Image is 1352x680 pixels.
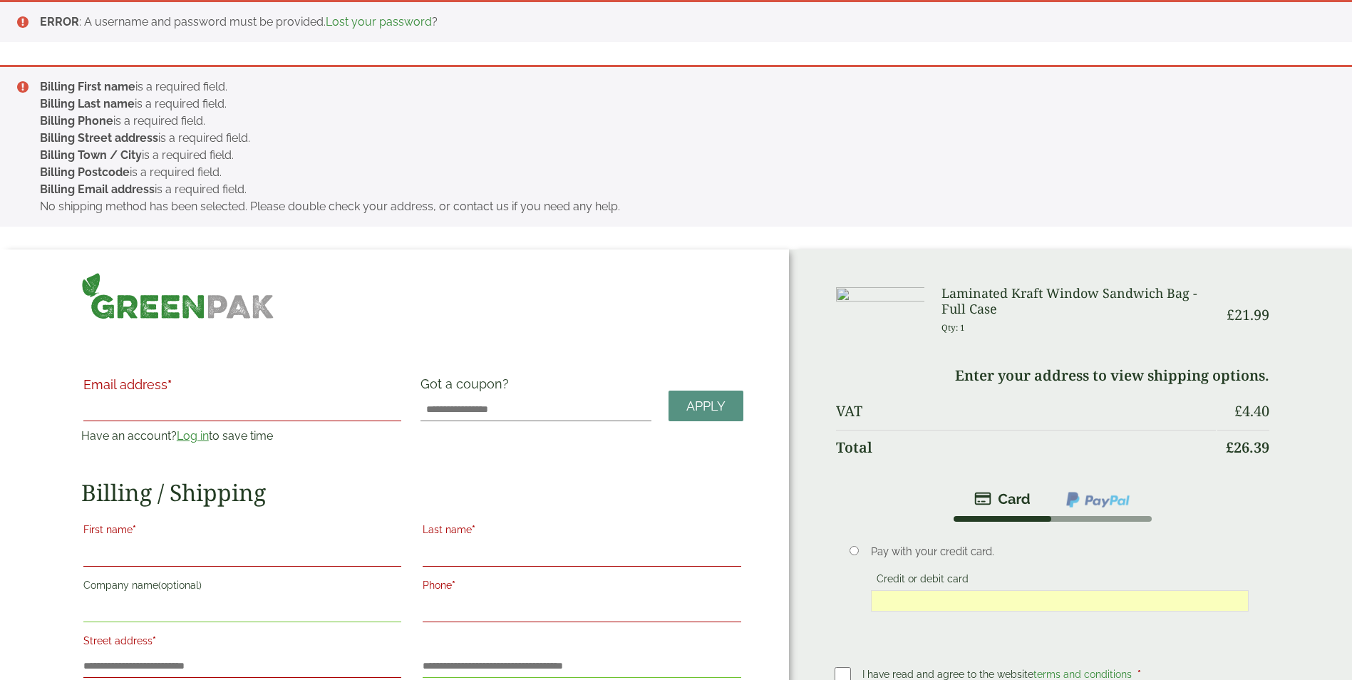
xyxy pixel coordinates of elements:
abbr: required [1137,669,1141,680]
small: Qty: 1 [941,322,965,333]
td: Enter your address to view shipping options. [836,359,1270,393]
abbr: required [153,635,156,646]
a: Lost your password [326,15,432,29]
label: Credit or debit card [871,573,974,589]
span: I have read and agree to the website [862,669,1135,680]
strong: Billing Postcode [40,165,130,179]
strong: Billing Phone [40,114,113,128]
bdi: 4.40 [1234,401,1269,421]
p: Pay with your credit card. [871,544,1249,560]
p: Have an account? to save time [81,428,403,445]
bdi: 26.39 [1226,438,1269,457]
abbr: required [472,524,475,535]
li: is a required field. [40,96,1329,113]
label: Last name [423,520,740,544]
span: £ [1226,438,1234,457]
strong: Billing Street address [40,131,158,145]
strong: Billing Email address [40,182,155,196]
abbr: required [167,377,172,392]
img: GreenPak Supplies [81,272,274,319]
bdi: 21.99 [1227,305,1269,324]
label: Company name [83,575,401,599]
iframe: Secure card payment input frame [875,594,1244,607]
label: Got a coupon? [420,376,515,398]
label: First name [83,520,401,544]
img: stripe.png [974,490,1031,508]
label: Street address [83,631,401,655]
a: Log in [177,429,209,443]
th: Total [836,430,1217,465]
li: is a required field. [40,130,1329,147]
h3: Laminated Kraft Window Sandwich Bag - Full Case [941,286,1216,316]
li: is a required field. [40,164,1329,181]
span: Apply [686,398,726,414]
strong: Billing First name [40,80,135,93]
abbr: required [452,579,455,591]
span: (optional) [158,579,202,591]
img: ppcp-gateway.png [1065,490,1131,509]
li: : A username and password must be provided. ? [40,14,1329,31]
span: £ [1227,305,1234,324]
li: No shipping method has been selected. Please double check your address, or contact us if you need... [40,198,1329,215]
a: Apply [669,391,743,421]
strong: Billing Last name [40,97,135,110]
strong: ERROR [40,15,79,29]
a: terms and conditions [1033,669,1132,680]
li: is a required field. [40,113,1329,130]
li: is a required field. [40,147,1329,164]
label: Email address [83,378,401,398]
h2: Billing / Shipping [81,479,743,506]
span: £ [1234,401,1242,421]
li: is a required field. [40,78,1329,96]
li: is a required field. [40,181,1329,198]
label: Phone [423,575,740,599]
strong: Billing Town / City [40,148,142,162]
abbr: required [133,524,136,535]
th: VAT [836,394,1217,428]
